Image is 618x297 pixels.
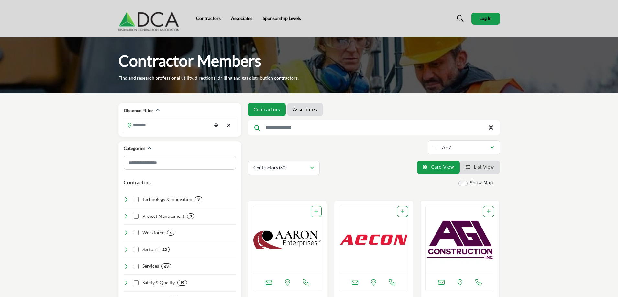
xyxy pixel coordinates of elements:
div: 19 Results For Safety & Quality [177,280,187,286]
input: Select Services checkbox [134,264,139,269]
a: View Card [423,164,454,170]
li: List View [460,161,500,174]
div: 63 Results For Services [161,263,171,269]
b: 63 [164,264,169,269]
span: Card View [431,164,454,170]
a: View List [466,164,494,170]
p: Contractors (80) [253,164,287,171]
h4: Sectors: Serving multiple industries, including oil & gas, water, sewer, electric power, and tele... [142,246,157,253]
div: 20 Results For Sectors [160,247,170,252]
a: Search [451,13,468,24]
div: Choose your current location [211,119,221,133]
img: Site Logo [118,5,182,31]
b: 20 [162,247,167,252]
p: Find and research professional utility, directional drilling and gas distribution contractors. [118,75,299,81]
h4: Services: Comprehensive offerings for pipeline construction, maintenance, and repair across vario... [142,263,159,269]
input: Select Project Management checkbox [134,214,139,219]
img: AGI Construction Inc. [426,206,494,274]
div: 3 Results For Project Management [187,213,194,219]
input: Select Safety & Quality checkbox [134,280,139,285]
a: Contractors [254,106,280,113]
b: 3 [190,214,192,218]
span: Log In [480,16,491,21]
h4: Workforce: Skilled, experienced, and diverse professionals dedicated to excellence in all aspects... [142,229,164,236]
h4: Technology & Innovation: Leveraging cutting-edge tools, systems, and processes to optimize effici... [142,196,192,203]
input: Select Technology & Innovation checkbox [134,197,139,202]
a: Associates [293,106,317,113]
label: Show Map [470,179,493,186]
h4: Safety & Quality: Unwavering commitment to ensuring the highest standards of safety, compliance, ... [142,280,175,286]
h2: Categories [124,145,145,152]
p: A - Z [442,144,452,151]
div: Clear search location [224,119,234,133]
a: Associates [231,16,252,21]
img: Aaron Enterprises Inc. [253,206,322,274]
div: 4 Results For Workforce [167,230,174,236]
b: 19 [180,281,184,285]
h1: Contractor Members [118,51,261,71]
input: Select Workforce checkbox [134,230,139,235]
a: Sponsorship Levels [263,16,301,21]
a: Add To List [487,209,491,214]
b: 3 [197,197,200,202]
a: Open Listing in new tab [339,206,408,274]
button: Contractors [124,178,151,186]
img: AECON Group Inc. [339,206,408,274]
input: Select Sectors checkbox [134,247,139,252]
div: 3 Results For Technology & Innovation [195,196,202,202]
a: Add To List [401,209,404,214]
a: Open Listing in new tab [253,206,322,274]
span: List View [474,164,494,170]
input: Search Category [124,156,236,170]
li: Card View [417,161,460,174]
a: Open Listing in new tab [426,206,494,274]
input: Search Location [124,119,211,131]
button: Log In [471,13,500,25]
input: Search Keyword [248,120,500,135]
b: 4 [170,230,172,235]
a: Add To List [314,209,318,214]
h2: Distance Filter [124,107,153,114]
button: Contractors (80) [248,161,320,175]
button: A - Z [428,140,500,154]
a: Contractors [196,16,221,21]
h4: Project Management: Effective planning, coordination, and oversight to deliver projects on time, ... [142,213,184,219]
